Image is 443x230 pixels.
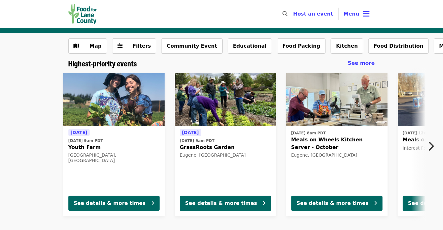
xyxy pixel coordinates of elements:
button: Kitchen [331,38,363,54]
div: Eugene, [GEOGRAPHIC_DATA] [291,152,383,158]
button: Show map view [68,38,107,54]
span: See more [348,60,375,66]
a: See details for "Youth Farm" [63,73,165,216]
button: Community Event [161,38,222,54]
time: [DATE] 9am PDT [68,138,103,144]
i: arrow-right icon [150,200,154,206]
div: Highest-priority events [63,59,380,68]
div: See details & more times [74,200,146,207]
button: See details & more times [180,196,271,211]
span: Highest-priority events [68,58,137,69]
img: Food for Lane County - Home [68,4,97,24]
span: GrassRoots Garden [180,144,271,151]
img: Youth Farm organized by Food for Lane County [63,73,165,126]
a: Host an event [293,11,333,17]
span: Filters [133,43,151,49]
input: Search [291,6,296,22]
span: Map [90,43,102,49]
button: See details & more times [68,196,160,211]
i: chevron-right icon [427,140,434,152]
span: Menu [344,11,359,17]
a: See more [348,59,375,67]
button: See details & more times [291,196,383,211]
i: arrow-right icon [373,200,377,206]
img: Meals on Wheels Kitchen Server - October organized by Food for Lane County [286,73,388,126]
div: [GEOGRAPHIC_DATA], [GEOGRAPHIC_DATA] [68,152,160,163]
a: See details for "Meals on Wheels Kitchen Server - October" [286,73,388,216]
i: arrow-right icon [261,200,266,206]
span: Interest Form [403,145,433,151]
div: See details & more times [185,200,257,207]
div: Eugene, [GEOGRAPHIC_DATA] [180,152,271,158]
span: [DATE] [182,130,199,135]
span: Meals on Wheels Kitchen Server - October [291,136,383,151]
button: Toggle account menu [339,6,375,22]
button: Food Distribution [368,38,429,54]
time: [DATE] 8am PDT [291,130,326,136]
span: [DATE] [71,130,87,135]
a: Highest-priority events [68,59,137,68]
div: See details & more times [297,200,369,207]
button: Educational [228,38,272,54]
i: bars icon [363,9,370,18]
i: map icon [74,43,79,49]
i: sliders-h icon [117,43,123,49]
button: Next item [422,137,443,155]
time: [DATE] 9am PDT [180,138,215,144]
a: See details for "GrassRoots Garden" [175,73,276,216]
img: GrassRoots Garden organized by Food for Lane County [175,73,276,126]
button: Filters (0 selected) [112,38,156,54]
span: Youth Farm [68,144,160,151]
button: Food Packing [277,38,326,54]
time: [DATE] 12am PST [403,130,440,136]
i: search icon [282,11,288,17]
div: See details [408,200,440,207]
